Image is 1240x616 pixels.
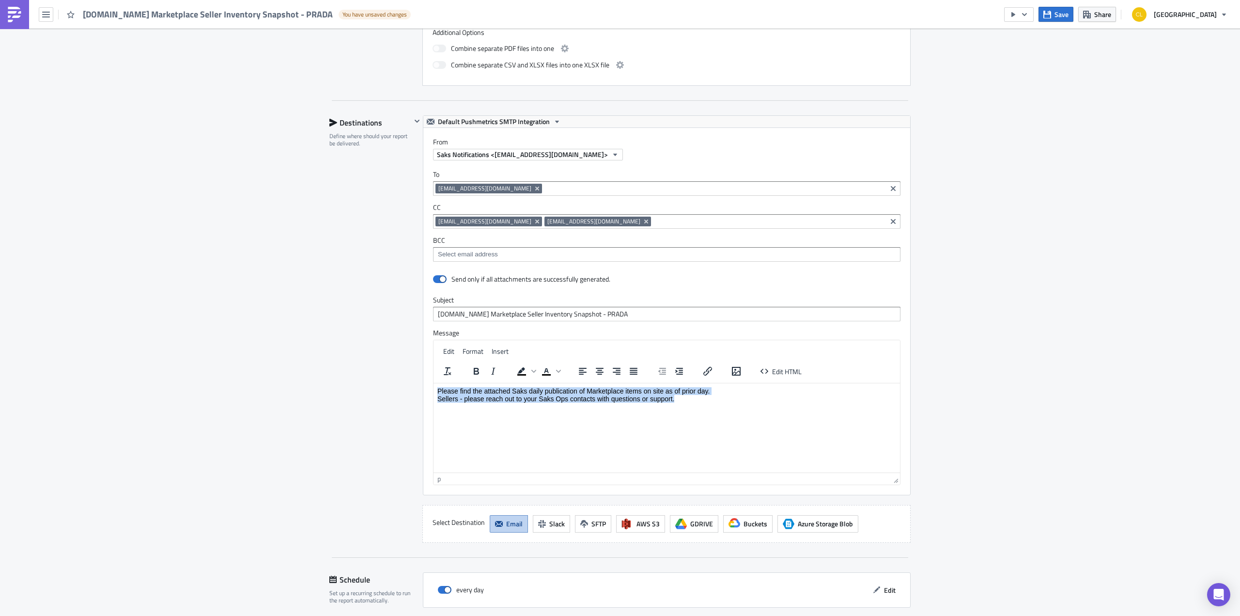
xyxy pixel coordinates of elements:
span: [EMAIL_ADDRESS][DOMAIN_NAME] [547,217,640,226]
span: [DOMAIN_NAME] Marketplace Seller Inventory Snapshot - PRADA [83,9,334,20]
div: Destinations [329,115,411,130]
button: Bold [468,364,484,378]
div: every day [438,583,484,597]
span: Share [1094,9,1111,19]
label: BCC [433,236,900,245]
span: Default Pushmetrics SMTP Integration [438,116,550,127]
button: Buckets [723,515,773,533]
button: Save [1038,7,1073,22]
button: Edit HTML [757,364,806,378]
label: CC [433,203,900,212]
button: Decrease indent [654,364,670,378]
div: Open Intercom Messenger [1207,583,1230,606]
button: Saks Notifications <[EMAIL_ADDRESS][DOMAIN_NAME]> [433,149,623,160]
div: Text color [538,364,562,378]
span: SFTP [591,519,606,529]
label: Additional Options [433,28,900,37]
span: Slack [549,519,565,529]
span: Azure Storage Blob [798,519,853,529]
button: Share [1078,7,1116,22]
span: Save [1054,9,1069,19]
span: [EMAIL_ADDRESS][DOMAIN_NAME] [438,184,531,193]
span: Combine separate PDF files into one [451,43,554,54]
button: Slack [533,515,570,533]
span: Insert [492,346,509,356]
span: Format [463,346,483,356]
button: Clear selected items [887,183,899,194]
span: Edit HTML [772,366,802,376]
span: AWS S3 [636,519,660,529]
button: AWS S3 [616,515,665,533]
span: Buckets [744,519,767,529]
span: Edit [884,585,896,595]
iframe: Rich Text Area [434,383,900,473]
button: Clear selected items [887,216,899,227]
button: SFTP [575,515,611,533]
button: Hide content [411,115,423,127]
img: Avatar [1131,6,1147,23]
button: Email [490,515,528,533]
button: [GEOGRAPHIC_DATA] [1126,4,1233,25]
span: GDRIVE [690,519,713,529]
button: Insert/edit link [699,364,716,378]
label: Message [433,329,900,337]
input: Select em ail add ress [435,250,897,259]
div: Set up a recurring schedule to run the report automatically. [329,589,417,604]
button: Justify [625,364,642,378]
span: Email [506,519,523,529]
div: Background color [513,364,538,378]
span: [GEOGRAPHIC_DATA] [1154,9,1217,19]
span: Azure Storage Blob [783,518,794,530]
button: Increase indent [671,364,687,378]
button: Azure Storage BlobAzure Storage Blob [777,515,858,533]
label: Subject [433,296,900,304]
span: Edit [443,346,454,356]
div: p [437,474,441,484]
div: Send only if all attachments are successfully generated. [451,275,610,284]
span: You have unsaved changes [342,11,407,18]
div: Define where should your report be delivered. [329,132,411,147]
button: Remove Tag [533,184,542,193]
button: Align left [574,364,591,378]
button: Clear formatting [439,364,456,378]
label: To [433,170,900,179]
button: Align center [591,364,608,378]
img: PushMetrics [7,7,22,22]
button: Default Pushmetrics SMTP Integration [423,116,564,127]
span: Saks Notifications <[EMAIL_ADDRESS][DOMAIN_NAME]> [437,149,608,159]
span: [EMAIL_ADDRESS][DOMAIN_NAME] [438,217,531,226]
button: Italic [485,364,501,378]
button: Align right [608,364,625,378]
button: GDRIVE [670,515,718,533]
label: From [433,138,910,146]
span: Combine separate CSV and XLSX files into one XLSX file [451,59,609,71]
div: Schedule [329,572,423,587]
div: Resize [890,473,900,485]
button: Remove Tag [533,217,542,226]
button: Remove Tag [642,217,651,226]
button: Insert/edit image [728,364,744,378]
label: Select Destination [433,515,485,530]
button: Edit [868,583,900,598]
